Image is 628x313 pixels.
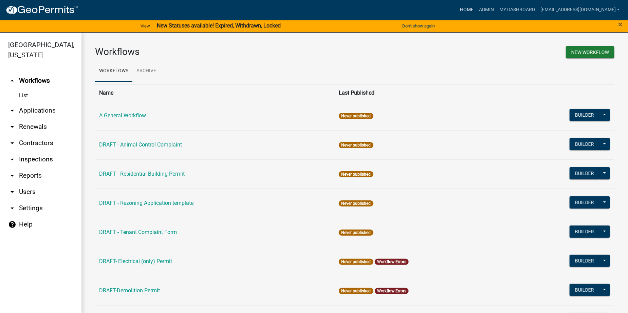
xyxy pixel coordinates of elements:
[570,196,599,209] button: Builder
[538,3,623,16] a: [EMAIL_ADDRESS][DOMAIN_NAME]
[99,141,182,148] a: DRAFT - Animal Control Complaint
[339,230,373,236] span: Never published
[99,258,172,265] a: DRAFT- Electrical (only) Permit
[566,46,614,58] button: New Workflow
[570,255,599,267] button: Builder
[8,188,16,196] i: arrow_drop_down
[570,109,599,121] button: Builder
[95,84,335,101] th: Name
[339,288,373,294] span: Never published
[8,172,16,180] i: arrow_drop_down
[132,60,160,82] a: Archive
[335,84,514,101] th: Last Published
[95,60,132,82] a: Workflows
[138,20,153,32] a: View
[339,142,373,148] span: Never published
[339,200,373,207] span: Never published
[618,20,623,28] button: Close
[457,3,476,16] a: Home
[400,20,438,32] button: Don't show again
[339,171,373,177] span: Never published
[157,22,281,29] strong: New Statuses available! Expired, Withdrawn, Locked
[8,204,16,212] i: arrow_drop_down
[497,3,538,16] a: My Dashboard
[8,220,16,229] i: help
[377,289,406,293] a: Workflow Errors
[8,77,16,85] i: arrow_drop_up
[570,226,599,238] button: Builder
[99,200,193,206] a: DRAFT - Rezoning Application template
[570,167,599,179] button: Builder
[570,138,599,150] button: Builder
[339,113,373,119] span: Never published
[99,112,146,119] a: A General Workflow
[8,106,16,115] i: arrow_drop_down
[339,259,373,265] span: Never published
[8,123,16,131] i: arrow_drop_down
[99,171,185,177] a: DRAFT - Residential Building Permit
[570,284,599,296] button: Builder
[618,20,623,29] span: ×
[8,155,16,163] i: arrow_drop_down
[377,259,406,264] a: Workflow Errors
[95,46,350,58] h3: Workflows
[8,139,16,147] i: arrow_drop_down
[99,287,160,294] a: DRAFT-Demolition Permit
[99,229,177,235] a: DRAFT - Tenant Complaint Form
[476,3,497,16] a: Admin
